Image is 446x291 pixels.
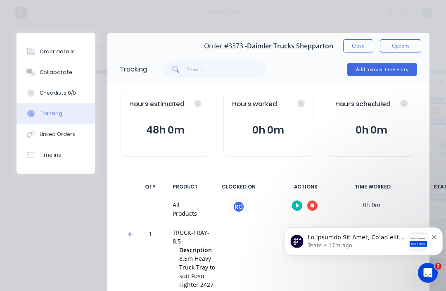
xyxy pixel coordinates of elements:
div: Tracking [120,64,147,74]
div: Checklists 0/0 [40,89,76,97]
button: Close [343,39,373,52]
div: Collaborate [40,69,72,76]
iframe: Intercom live chat [418,263,438,283]
button: Collaborate [17,62,95,83]
iframe: Intercom notifications message [281,211,446,269]
div: Tracking [40,110,62,117]
button: Dismiss notification [151,22,156,29]
span: Description [179,246,212,254]
div: Timeline [40,151,62,159]
div: CLOCKED ON [208,178,270,196]
div: TRUCK-TRAY-8.5 [173,228,216,246]
div: PRODUCT [168,178,203,196]
div: All Products [173,200,197,218]
button: Linked Orders [17,124,95,145]
div: Linked Orders [40,131,75,138]
div: QTY [138,178,163,196]
div: 0h 0m [341,196,403,214]
button: Timeline [17,145,95,165]
button: Tracking [17,103,95,124]
button: 0h 0m [335,122,408,138]
input: Search... [187,61,267,78]
span: Hours scheduled [335,100,391,109]
button: 48h 0m [129,122,202,138]
button: Checklists 0/0 [17,83,95,103]
p: Message from Team, sent 17m ago [27,31,125,38]
div: TIME WORKED [342,178,403,196]
button: 0h 0m [232,122,304,138]
span: 2 [435,263,441,270]
div: Order details [40,48,75,55]
span: Hours estimated [129,100,185,109]
span: Daimler Trucks Shepparton [247,42,333,50]
button: Order details [17,41,95,62]
button: Options [380,39,421,52]
div: RC [232,200,245,213]
div: ACTIONS [275,178,337,196]
span: Hours worked [232,100,277,109]
button: Add manual time entry [347,63,417,76]
span: Order #3373 - [204,42,247,50]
